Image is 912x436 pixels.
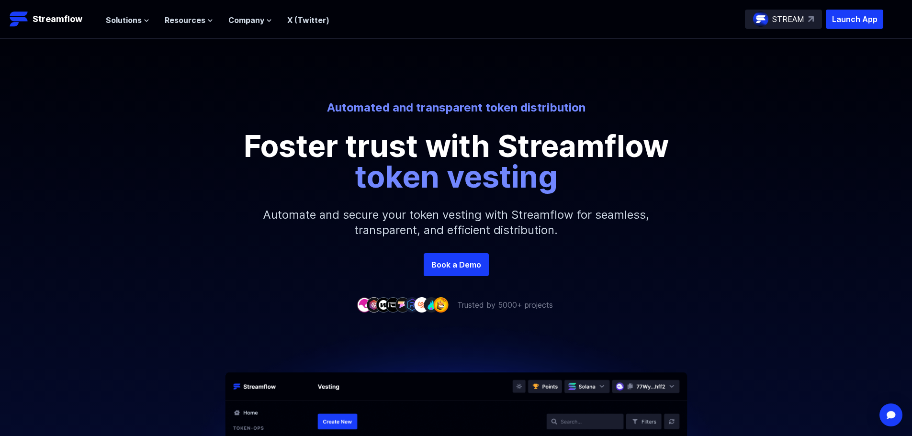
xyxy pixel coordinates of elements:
img: company-4 [385,297,401,312]
p: STREAM [772,13,804,25]
a: Book a Demo [424,253,489,276]
img: company-9 [433,297,449,312]
p: Streamflow [33,12,82,26]
button: Company [228,14,272,26]
button: Launch App [826,10,883,29]
img: company-3 [376,297,391,312]
img: streamflow-logo-circle.png [753,11,768,27]
span: Resources [165,14,205,26]
img: company-6 [405,297,420,312]
span: token vesting [355,158,558,195]
span: Company [228,14,264,26]
img: top-right-arrow.svg [808,16,814,22]
p: Automate and secure your token vesting with Streamflow for seamless, transparent, and efficient d... [250,192,662,253]
p: Foster trust with Streamflow [241,131,672,192]
a: Streamflow [10,10,96,29]
img: company-8 [424,297,439,312]
img: company-5 [395,297,410,312]
a: X (Twitter) [287,15,329,25]
button: Solutions [106,14,149,26]
p: Automated and transparent token distribution [191,100,721,115]
p: Trusted by 5000+ projects [457,299,553,311]
img: Streamflow Logo [10,10,29,29]
button: Resources [165,14,213,26]
div: Open Intercom Messenger [879,403,902,426]
span: Solutions [106,14,142,26]
a: STREAM [745,10,822,29]
img: company-1 [357,297,372,312]
img: company-2 [366,297,382,312]
img: company-7 [414,297,429,312]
